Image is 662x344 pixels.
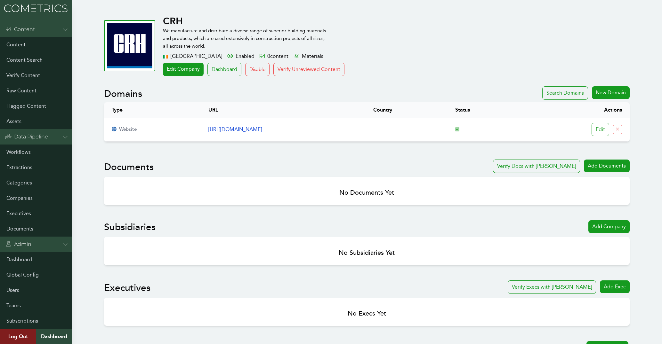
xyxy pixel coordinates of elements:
h2: Documents [104,161,154,173]
h3: No Documents Yet [109,188,625,197]
button: Verify Docs with [PERSON_NAME] [493,160,580,173]
div: Materials [294,52,323,60]
a: Edit Company [163,63,204,76]
a: Dashboard [36,329,72,344]
th: Type [104,102,201,118]
h3: No Subsidiaries Yet [109,248,625,257]
div: Search Domains [542,86,588,100]
a: Add Exec [600,280,630,294]
th: Country [366,102,448,118]
a: Dashboard [207,63,241,76]
th: Status [448,102,520,118]
a: [URL][DOMAIN_NAME] [208,126,262,132]
a: Add Documents [584,160,630,173]
button: Disable [245,63,270,76]
div: New Domain [592,86,630,99]
span: Disable [249,66,265,72]
button: Verify Unreviewed Content [273,63,344,76]
div: 0 content [260,52,288,60]
h3: No Execs Yet [109,309,625,318]
h2: Domains [104,88,142,100]
div: Content [5,26,35,33]
th: Actions [520,102,630,118]
p: website [112,126,193,133]
div: Add Company [588,220,630,233]
h2: Subsidiaries [104,222,156,233]
th: URL [201,102,366,118]
div: Add Documents [584,160,630,172]
div: Add Exec [600,280,630,293]
button: Verify Execs with [PERSON_NAME] [508,280,596,294]
div: Data Pipeline [5,133,48,141]
div: Edit [592,123,609,136]
div: Enabled [227,52,254,60]
h2: Executives [104,282,150,294]
p: We manufacture and distribute a diverse range of superior building materials and products, which ... [163,27,327,50]
div: [GEOGRAPHIC_DATA] [163,52,222,60]
div: Admin [5,240,31,248]
h1: CRH [163,15,557,27]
